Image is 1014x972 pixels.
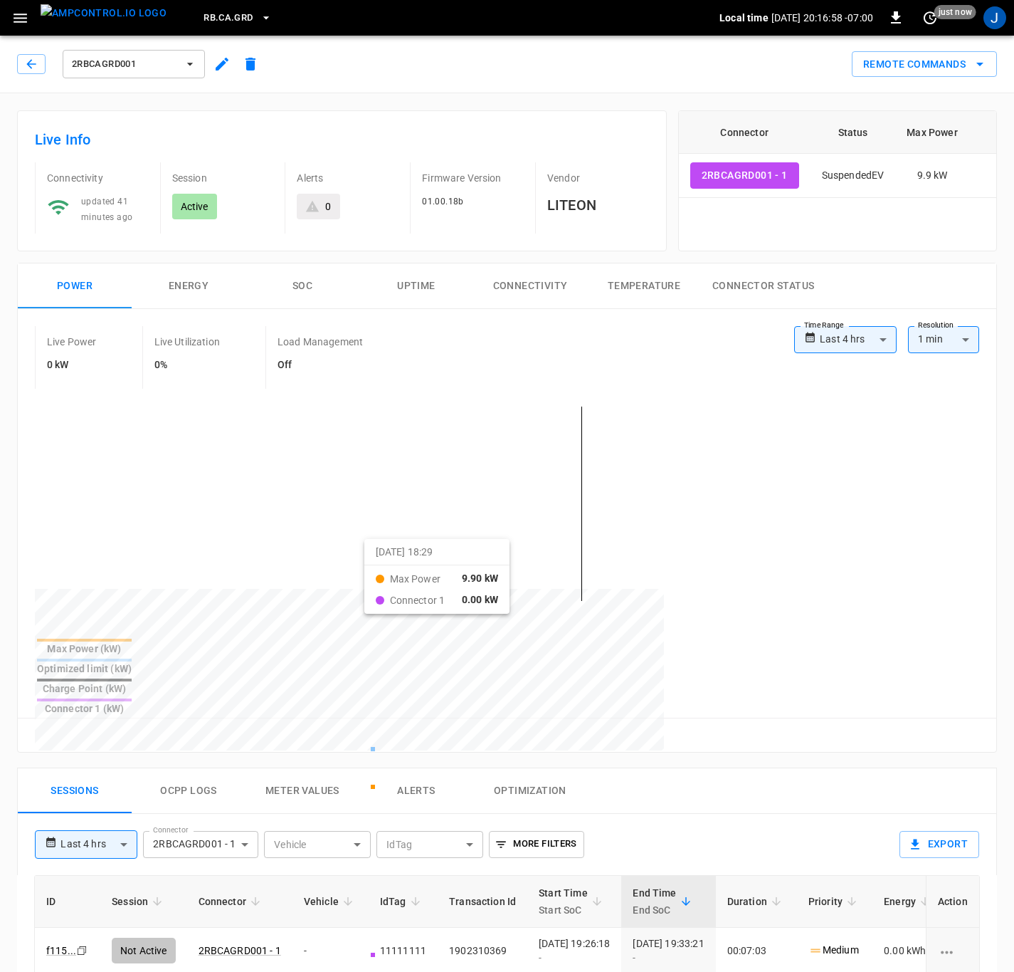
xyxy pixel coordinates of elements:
div: remote commands options [852,51,997,78]
button: RB.CA.GRD [198,4,277,32]
p: Connectivity [47,171,149,185]
button: Alerts [359,768,473,814]
span: IdTag [380,893,425,910]
p: Active [181,199,208,214]
div: End Time [633,884,676,919]
button: Connector Status [701,263,825,309]
button: set refresh interval [919,6,941,29]
p: Local time [719,11,769,25]
div: 1 min [908,326,979,353]
h6: LITEON [547,194,649,216]
button: Export [899,831,979,858]
td: SuspendedEV [810,154,896,198]
button: Temperature [587,263,701,309]
div: Start Time [539,884,588,919]
p: Load Management [278,335,363,349]
p: End SoC [633,902,676,919]
label: Time Range [804,320,844,331]
th: ID [35,876,100,928]
button: Ocpp logs [132,768,245,814]
button: Optimization [473,768,587,814]
button: Power [18,263,132,309]
div: profile-icon [983,6,1006,29]
p: Firmware Version [422,171,524,185]
button: Sessions [18,768,132,814]
div: 2RBCAGRD001 - 1 [143,831,258,858]
button: 2RBCAGRD001 - 1 [690,162,799,189]
span: 2RBCAGRD001 [72,56,177,73]
button: Connectivity [473,263,587,309]
button: Remote Commands [852,51,997,78]
th: Connector [679,111,810,154]
button: 2RBCAGRD001 [63,50,205,78]
p: Start SoC [539,902,588,919]
span: Duration [727,893,786,910]
td: 9.9 kW [895,154,968,198]
th: Action [926,876,979,928]
span: RB.CA.GRD [204,10,253,26]
span: End TimeEnd SoC [633,884,695,919]
p: [DATE] 20:16:58 -07:00 [771,11,873,25]
button: Energy [132,263,245,309]
button: More Filters [489,831,583,858]
span: Start TimeStart SoC [539,884,606,919]
p: Live Power [47,335,97,349]
th: Status [810,111,896,154]
button: Meter Values [245,768,359,814]
span: 01.00.18b [422,197,464,207]
span: Connector [199,893,265,910]
img: ampcontrol.io logo [41,4,167,22]
span: just now [934,5,976,19]
th: Transaction Id [438,876,527,928]
button: Uptime [359,263,473,309]
span: Energy [884,893,934,910]
th: Max Power [895,111,968,154]
div: Last 4 hrs [820,326,897,353]
h6: 0 kW [47,357,97,373]
span: updated 41 minutes ago [81,197,132,222]
p: Alerts [297,171,398,185]
p: Vendor [547,171,649,185]
span: Session [112,893,167,910]
span: Vehicle [304,893,357,910]
h6: 0% [154,357,220,373]
h6: Live Info [35,128,649,151]
div: 0 [325,199,331,214]
button: SOC [245,263,359,309]
label: Connector [153,825,189,836]
div: charging session options [938,944,968,958]
p: Session [172,171,274,185]
h6: Off [278,357,363,373]
span: Priority [808,893,861,910]
div: Last 4 hrs [60,831,137,858]
label: Resolution [918,320,954,331]
p: Live Utilization [154,335,220,349]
